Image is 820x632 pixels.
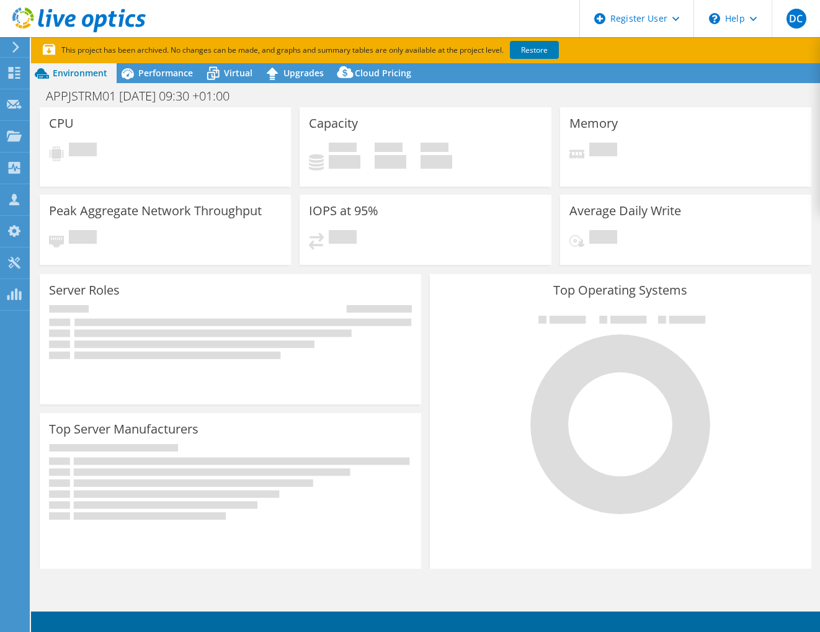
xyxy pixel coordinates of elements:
h4: 0 GiB [375,155,406,169]
h3: Top Server Manufacturers [49,422,198,436]
h3: Capacity [309,117,358,130]
h4: 0 GiB [421,155,452,169]
h3: IOPS at 95% [309,204,378,218]
span: Environment [53,67,107,79]
span: Performance [138,67,193,79]
h3: Average Daily Write [569,204,681,218]
a: Restore [510,41,559,59]
span: Cloud Pricing [355,67,411,79]
span: Pending [69,230,97,247]
h3: Memory [569,117,618,130]
span: Upgrades [283,67,324,79]
span: Pending [589,143,617,159]
h4: 0 GiB [329,155,360,169]
span: DC [787,9,806,29]
h3: Top Operating Systems [439,283,802,297]
h3: CPU [49,117,74,130]
svg: \n [709,13,720,24]
span: Pending [589,230,617,247]
h3: Server Roles [49,283,120,297]
p: This project has been archived. No changes can be made, and graphs and summary tables are only av... [43,43,651,57]
h3: Peak Aggregate Network Throughput [49,204,262,218]
span: Pending [329,230,357,247]
span: Used [329,143,357,155]
h1: APPJSTRM01 [DATE] 09:30 +01:00 [40,89,249,103]
span: Free [375,143,403,155]
span: Pending [69,143,97,159]
span: Virtual [224,67,252,79]
span: Total [421,143,448,155]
